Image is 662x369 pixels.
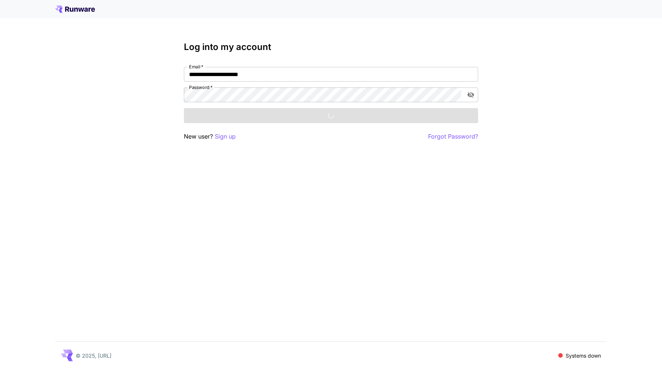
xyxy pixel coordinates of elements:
label: Email [189,64,203,70]
h3: Log into my account [184,42,478,52]
p: © 2025, [URL] [76,352,111,359]
label: Password [189,84,213,90]
button: Forgot Password? [428,132,478,141]
p: New user? [184,132,236,141]
button: toggle password visibility [464,88,477,101]
p: Systems down [566,352,601,359]
button: Sign up [215,132,236,141]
